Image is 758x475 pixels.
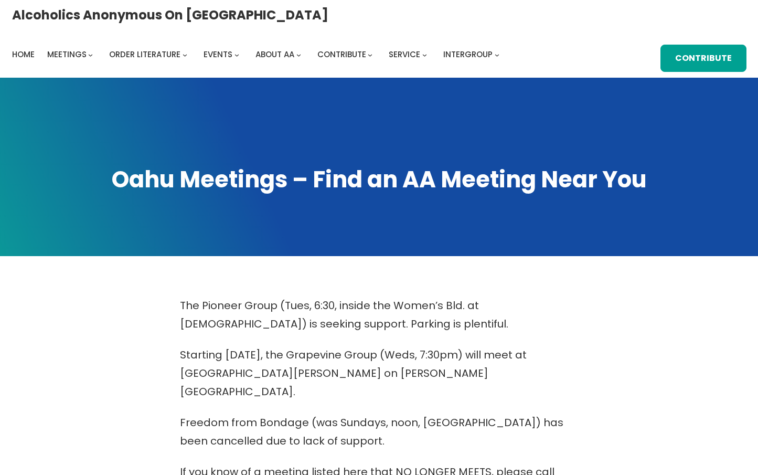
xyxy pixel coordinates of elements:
[204,49,232,60] span: Events
[495,52,499,57] button: Intergroup submenu
[180,346,579,401] p: Starting [DATE], the Grapevine Group (Weds, 7:30pm) will meet at [GEOGRAPHIC_DATA][PERSON_NAME] o...
[317,49,366,60] span: Contribute
[12,4,328,26] a: Alcoholics Anonymous on [GEOGRAPHIC_DATA]
[47,49,87,60] span: Meetings
[12,164,746,195] h1: Oahu Meetings – Find an AA Meeting Near You
[12,47,35,62] a: Home
[660,45,746,72] a: Contribute
[443,47,493,62] a: Intergroup
[255,49,294,60] span: About AA
[180,297,579,333] p: The Pioneer Group (Tues, 6:30, inside the Women’s Bld. at [DEMOGRAPHIC_DATA]) is seeking support....
[47,47,87,62] a: Meetings
[109,49,180,60] span: Order Literature
[389,49,420,60] span: Service
[255,47,294,62] a: About AA
[296,52,301,57] button: About AA submenu
[204,47,232,62] a: Events
[180,414,579,450] p: Freedom from Bondage (was Sundays, noon, [GEOGRAPHIC_DATA]) has been cancelled due to lack of sup...
[443,49,493,60] span: Intergroup
[422,52,427,57] button: Service submenu
[12,47,503,62] nav: Intergroup
[12,49,35,60] span: Home
[183,52,187,57] button: Order Literature submenu
[234,52,239,57] button: Events submenu
[317,47,366,62] a: Contribute
[368,52,372,57] button: Contribute submenu
[88,52,93,57] button: Meetings submenu
[389,47,420,62] a: Service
